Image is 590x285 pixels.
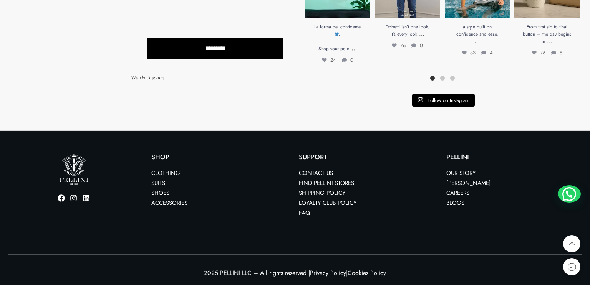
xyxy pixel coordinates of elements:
p: Shop [151,154,291,160]
a: Suits [151,179,165,187]
a: Careers [446,189,469,197]
a: Loyalty Club Policy [299,199,356,207]
svg: Instagram [418,97,423,103]
em: We don’t spam! [131,74,164,81]
a: FAQ [299,209,310,217]
span: a style built on confidence and ease. [456,23,498,38]
span: 8 [551,49,562,56]
span: 0 [342,56,353,64]
span: 24 [322,56,336,64]
a: Privacy Policy [310,269,346,277]
a: … [419,29,424,38]
a: … [474,36,480,45]
a: Contact us [299,169,333,177]
a: … [351,44,357,53]
a: Blogs [446,199,464,207]
a: Find Pellini Stores [299,179,354,187]
p: 2025 PELLINI LLC – All rights reserved | | [8,268,582,278]
p: SUPPORT [299,154,439,160]
a: Shipping Policy [299,189,345,197]
span: Dobetti isn’t one look. It’s every look [386,23,429,38]
a: … [547,36,552,45]
a: Our Story [446,169,476,177]
p: PELLINI [446,154,586,160]
a: Instagram Follow on Instagram [412,94,475,107]
span: 76 [392,42,406,49]
a: Accessories [151,199,187,207]
a: Cookies Policy [348,269,386,277]
a: Clothing [151,169,180,177]
img: 👕 [335,32,339,36]
span: 0 [411,42,423,49]
span: From first sip to final button — the day begins in [523,23,571,45]
span: 83 [462,49,476,56]
span: Follow on Instagram [428,97,469,104]
span: 76 [532,49,545,56]
span: 4 [481,49,493,56]
a: Shoes [151,189,169,197]
span: La forma del confidente . Shop your polo [314,23,361,53]
a: [PERSON_NAME] [446,179,491,187]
